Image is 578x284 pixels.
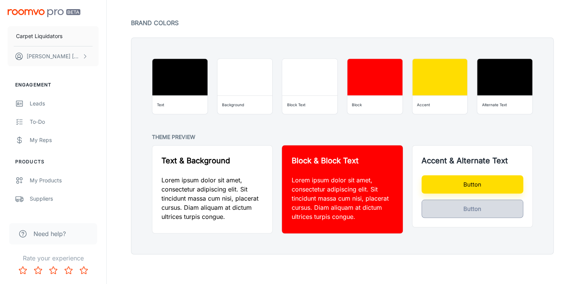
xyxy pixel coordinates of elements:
[30,195,99,203] div: Suppliers
[222,101,244,108] div: Background
[30,118,99,126] div: To-do
[8,46,99,66] button: [PERSON_NAME] [PERSON_NAME]
[30,176,99,185] div: My Products
[30,136,99,144] div: My Reps
[287,101,305,108] div: Block Text
[422,199,523,218] button: Button
[30,263,46,278] button: Rate 2 star
[157,101,164,108] div: Text
[422,155,523,166] h5: Accent & Alternate Text
[417,101,430,108] div: Accent
[27,52,80,61] p: [PERSON_NAME] [PERSON_NAME]
[46,263,61,278] button: Rate 3 star
[291,175,393,221] p: Lorem ipsum dolor sit amet, consectetur adipiscing elit. Sit tincidunt massa cum nisi, placerat c...
[8,9,80,17] img: Roomvo PRO Beta
[30,213,99,221] div: QR Codes
[161,175,263,221] p: Lorem ipsum dolor sit amet, consectetur adipiscing elit. Sit tincidunt massa cum nisi, placerat c...
[34,229,66,238] span: Need help?
[6,254,100,263] p: Rate your experience
[8,26,99,46] button: Carpet Liquidators
[61,263,76,278] button: Rate 4 star
[161,155,263,166] h5: Text & Background
[482,101,506,108] div: Alternate Text
[30,99,99,108] div: Leads
[76,263,91,278] button: Rate 5 star
[291,155,393,166] h5: Block & Block Text
[352,101,362,108] div: Block
[152,132,533,142] p: Theme Preview
[16,32,62,40] p: Carpet Liquidators
[131,18,554,28] p: Brand Colors
[422,175,523,193] button: Button
[15,263,30,278] button: Rate 1 star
